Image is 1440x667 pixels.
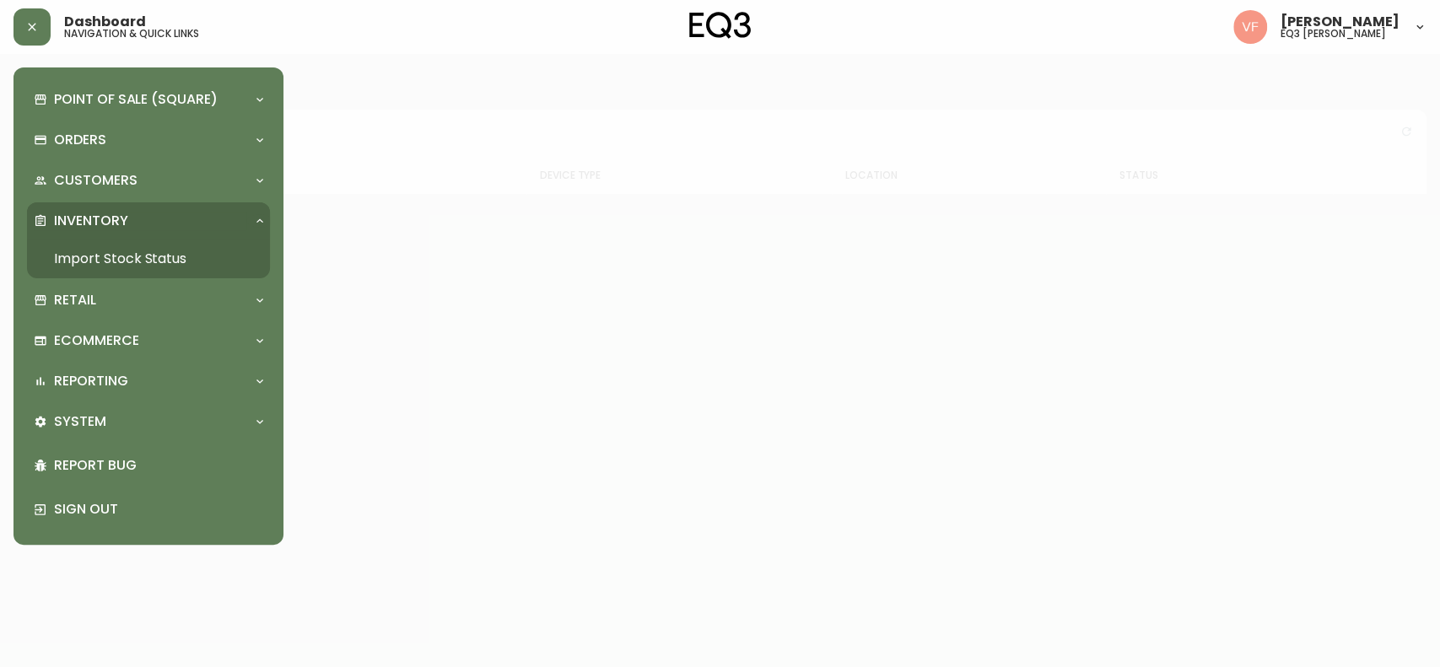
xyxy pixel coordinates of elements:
[27,322,270,359] div: Ecommerce
[689,12,752,39] img: logo
[54,412,106,431] p: System
[54,331,139,350] p: Ecommerce
[54,291,96,309] p: Retail
[54,171,138,190] p: Customers
[27,282,270,319] div: Retail
[27,162,270,199] div: Customers
[54,131,106,149] p: Orders
[27,403,270,440] div: System
[1281,15,1400,29] span: [PERSON_NAME]
[27,202,270,239] div: Inventory
[27,121,270,159] div: Orders
[27,444,270,487] div: Report Bug
[54,456,263,475] p: Report Bug
[54,90,218,109] p: Point of Sale (Square)
[1233,10,1267,44] img: 83954825a82370567d732cff99fea37d
[27,239,270,278] a: Import Stock Status
[54,212,128,230] p: Inventory
[27,487,270,531] div: Sign Out
[27,363,270,400] div: Reporting
[1281,29,1386,39] h5: eq3 [PERSON_NAME]
[64,29,199,39] h5: navigation & quick links
[54,372,128,390] p: Reporting
[64,15,146,29] span: Dashboard
[54,500,263,519] p: Sign Out
[27,81,270,118] div: Point of Sale (Square)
